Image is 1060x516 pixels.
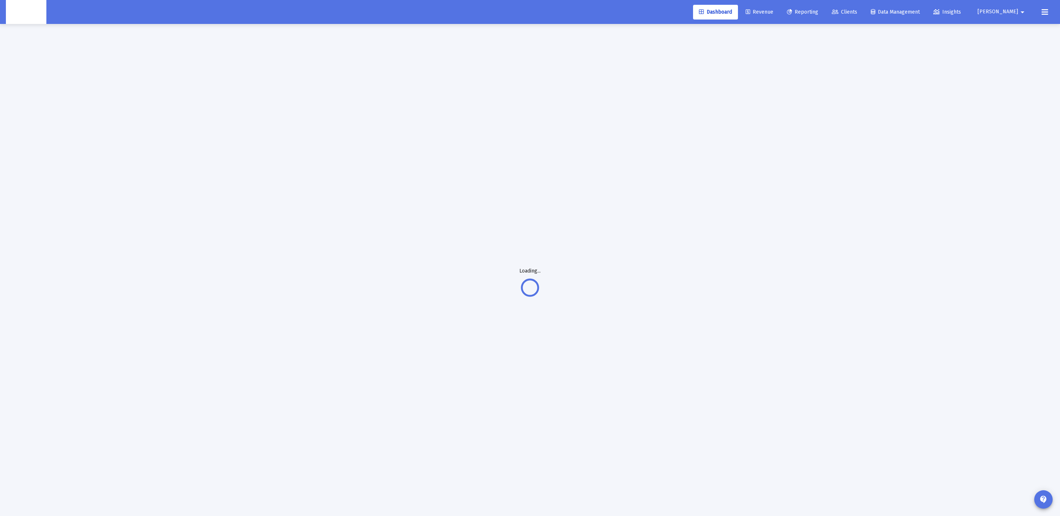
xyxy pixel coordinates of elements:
[787,9,818,15] span: Reporting
[969,4,1036,19] button: [PERSON_NAME]
[978,9,1018,15] span: [PERSON_NAME]
[871,9,920,15] span: Data Management
[865,5,926,20] a: Data Management
[933,9,961,15] span: Insights
[746,9,773,15] span: Revenue
[826,5,863,20] a: Clients
[1018,5,1027,20] mat-icon: arrow_drop_down
[832,9,857,15] span: Clients
[693,5,738,20] a: Dashboard
[699,9,732,15] span: Dashboard
[740,5,779,20] a: Revenue
[1039,495,1048,504] mat-icon: contact_support
[781,5,824,20] a: Reporting
[928,5,967,20] a: Insights
[11,5,41,20] img: Dashboard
